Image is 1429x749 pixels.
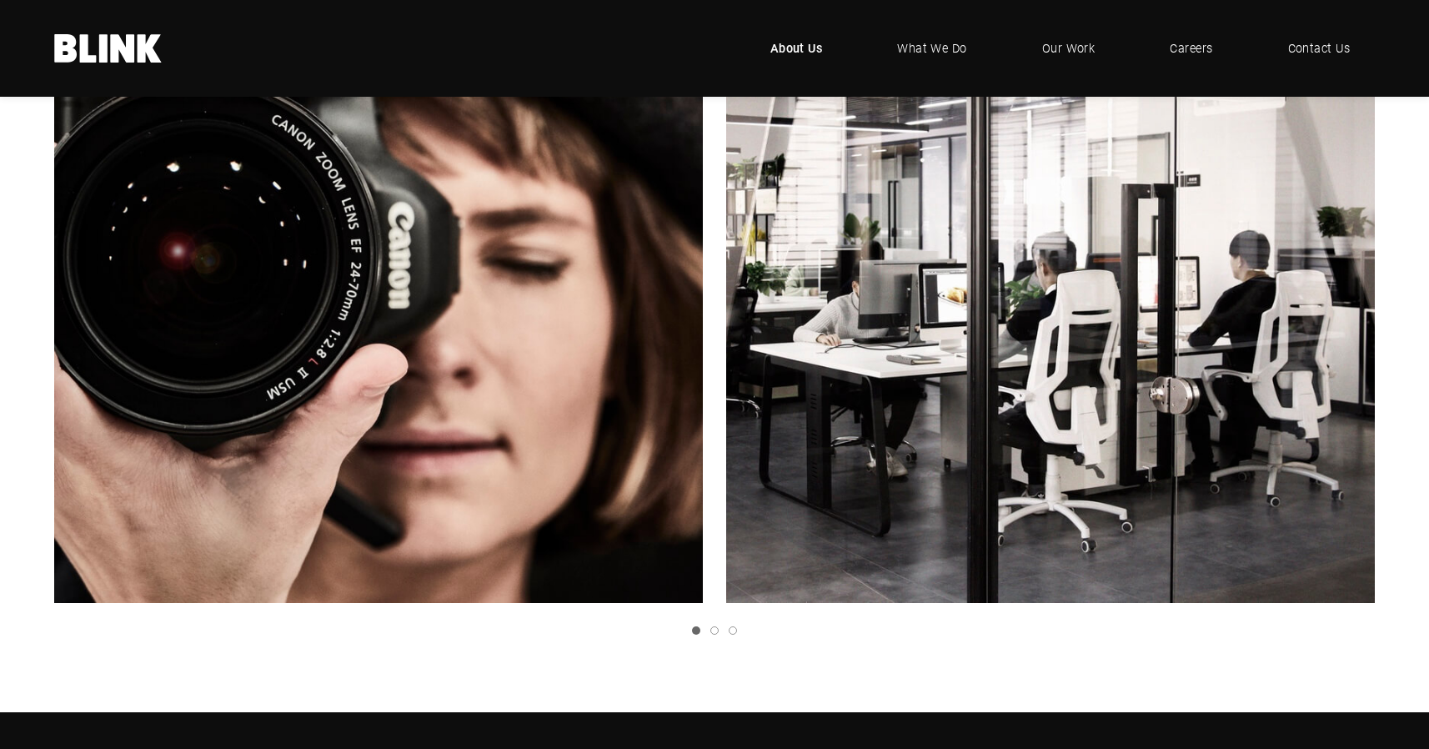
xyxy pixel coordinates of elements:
span: Our Work [1042,39,1096,58]
a: Slide 2 [710,626,719,635]
a: Careers [1145,23,1237,73]
a: Slide 1 [692,626,700,635]
a: Our Work [1017,23,1121,73]
span: About Us [770,39,823,58]
a: Slide 3 [729,626,737,635]
a: Home [54,34,163,63]
a: What We Do [872,23,992,73]
span: Contact Us [1288,39,1351,58]
span: Careers [1170,39,1212,58]
a: About Us [745,23,848,73]
span: What We Do [897,39,967,58]
a: Contact Us [1263,23,1376,73]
